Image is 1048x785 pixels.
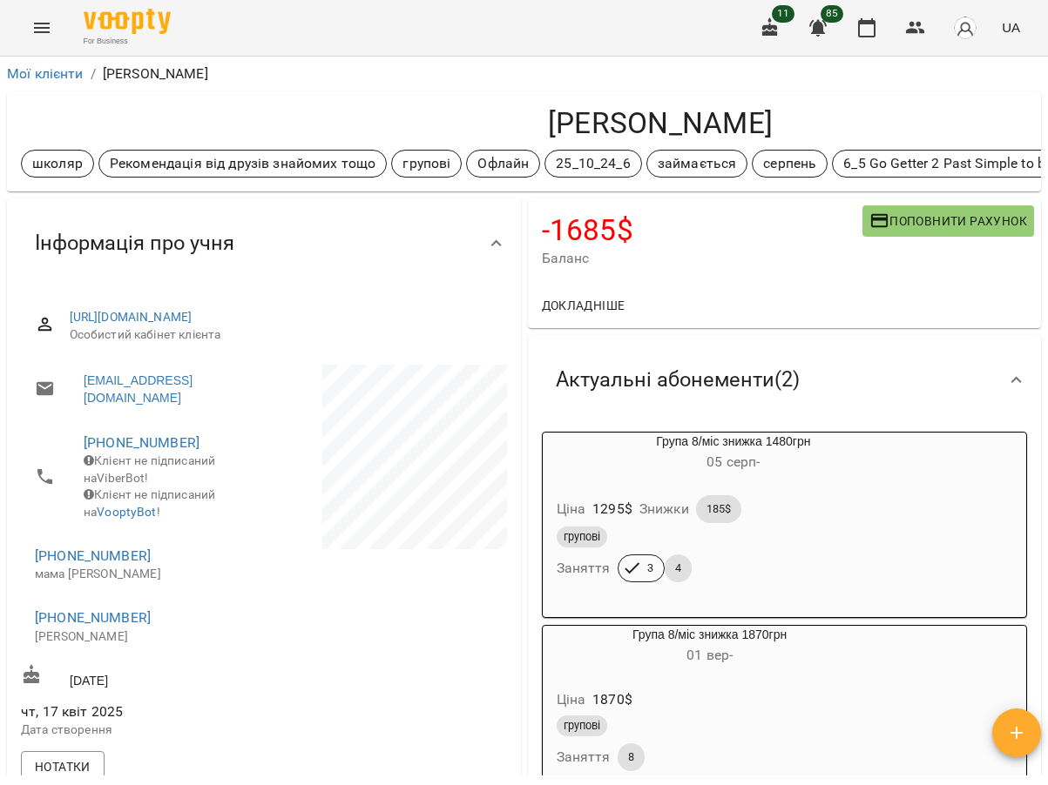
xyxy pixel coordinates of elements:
p: групові [402,153,450,174]
span: 11 [772,5,794,23]
a: [PHONE_NUMBER] [84,434,199,451]
div: Інформація про учня [7,198,521,288]
span: 185$ [696,501,741,517]
div: займається [646,150,747,178]
div: 25_10_24_6 [544,150,641,178]
span: Інформація про учня [35,230,234,257]
span: Докладніше [542,295,625,316]
div: серпень [752,150,828,178]
span: Нотатки [35,756,91,777]
p: мама [PERSON_NAME] [35,566,247,583]
p: займається [658,153,736,174]
div: групові [391,150,462,178]
span: UA [1002,18,1020,37]
span: Особистий кабінет клієнта [70,326,493,344]
span: чт, 17 квіт 2025 [21,701,260,722]
h6: Знижки [639,497,689,521]
div: Група 8/міс знижка 1870грн [543,626,877,668]
span: групові [557,529,607,545]
img: Voopty Logo [84,9,171,34]
p: школяр [32,153,83,174]
span: 4 [665,560,692,576]
div: школяр [21,150,94,178]
p: [PERSON_NAME] [103,64,208,84]
p: 25_10_24_6 [556,153,630,174]
button: Поповнити рахунок [862,205,1034,237]
span: Клієнт не підписаний на ViberBot! [84,453,215,485]
h4: -1685 $ [542,212,862,248]
p: Офлайн [477,153,529,174]
span: 85 [821,5,843,23]
span: Баланс [542,248,862,269]
button: Нотатки [21,751,105,782]
a: VooptyBot [97,505,156,519]
span: групові [557,718,607,734]
span: Актуальні абонементи ( 2 ) [556,366,800,393]
button: UA [995,11,1027,44]
li: / [91,64,96,84]
nav: breadcrumb [7,64,1041,84]
p: [PERSON_NAME] [35,628,247,646]
p: Дата створення [21,721,260,739]
div: Актуальні абонементи(2) [528,335,1042,425]
a: [URL][DOMAIN_NAME] [70,310,193,324]
div: Офлайн [466,150,540,178]
p: 1295 $ [592,499,632,520]
span: 3 [637,560,664,576]
div: [DATE] [17,661,264,693]
a: [PHONE_NUMBER] [35,547,151,564]
span: 05 серп - [707,453,760,470]
span: Клієнт не підписаний на ! [84,487,215,519]
a: [EMAIL_ADDRESS][DOMAIN_NAME] [84,372,247,406]
p: Рекомендація від друзів знайомих тощо [110,153,375,174]
p: 1870 $ [592,689,632,710]
h6: Ціна [557,688,586,712]
img: avatar_s.png [953,16,977,40]
span: 01 вер - [686,647,733,663]
a: Мої клієнти [7,65,84,82]
h6: Ціна [557,497,586,521]
p: серпень [763,153,816,174]
button: Докладніше [535,290,632,321]
h6: Заняття [557,556,611,580]
div: Рекомендація від друзів знайомих тощо [98,150,387,178]
button: Menu [21,7,63,49]
button: Група 8/міс знижка 1480грн05 серп- Ціна1295$Знижки185$груповіЗаняття34 [543,433,925,603]
h6: Заняття [557,745,611,769]
span: 8 [618,749,645,765]
a: [PHONE_NUMBER] [35,609,151,626]
div: Група 8/міс знижка 1480грн [543,433,925,474]
span: For Business [84,36,171,47]
span: Поповнити рахунок [869,211,1027,231]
